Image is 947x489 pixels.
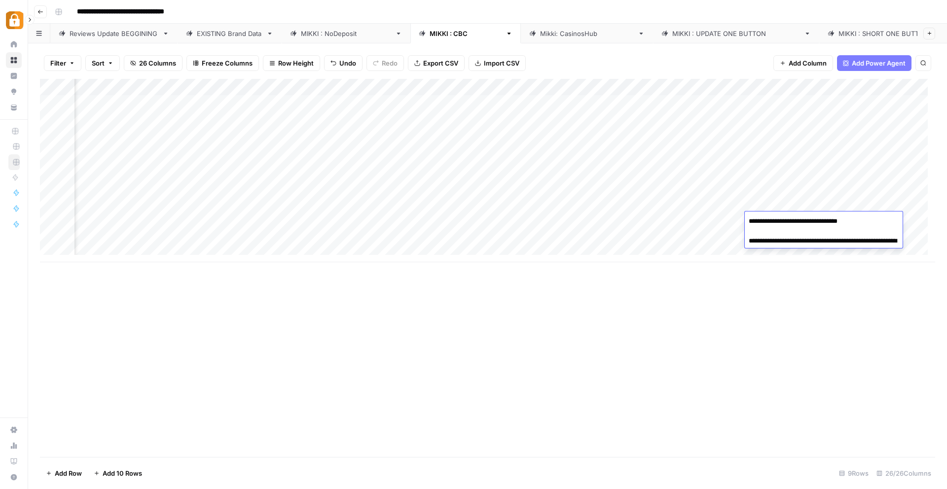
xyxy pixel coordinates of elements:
[44,55,81,71] button: Filter
[835,465,873,481] div: 9 Rows
[197,29,262,38] div: EXISTING Brand Data
[408,55,465,71] button: Export CSV
[124,55,182,71] button: 26 Columns
[139,58,176,68] span: 26 Columns
[366,55,404,71] button: Redo
[278,58,314,68] span: Row Height
[85,55,120,71] button: Sort
[40,465,88,481] button: Add Row
[55,468,82,478] span: Add Row
[6,422,22,438] a: Settings
[6,469,22,485] button: Help + Support
[423,58,458,68] span: Export CSV
[789,58,827,68] span: Add Column
[324,55,363,71] button: Undo
[837,55,911,71] button: Add Power Agent
[672,29,800,38] div: [PERSON_NAME] : UPDATE ONE BUTTON
[6,68,22,84] a: Insights
[6,84,22,100] a: Opportunities
[6,36,22,52] a: Home
[178,24,282,43] a: EXISTING Brand Data
[202,58,253,68] span: Freeze Columns
[70,29,158,38] div: Reviews Update BEGGINING
[430,29,502,38] div: [PERSON_NAME] : CBC
[6,454,22,469] a: Learning Hub
[6,8,22,33] button: Workspace: Adzz
[852,58,906,68] span: Add Power Agent
[50,58,66,68] span: Filter
[873,465,935,481] div: 26/26 Columns
[410,24,521,43] a: [PERSON_NAME] : CBC
[6,438,22,454] a: Usage
[6,100,22,115] a: Your Data
[88,465,148,481] button: Add 10 Rows
[282,24,410,43] a: [PERSON_NAME] : NoDeposit
[339,58,356,68] span: Undo
[521,24,653,43] a: [PERSON_NAME]: CasinosHub
[103,468,142,478] span: Add 10 Rows
[186,55,259,71] button: Freeze Columns
[773,55,833,71] button: Add Column
[382,58,398,68] span: Redo
[301,29,391,38] div: [PERSON_NAME] : NoDeposit
[6,52,22,68] a: Browse
[92,58,105,68] span: Sort
[745,214,903,248] textarea: To enrich screen reader interactions, please activate Accessibility in Grammarly extension settings
[653,24,819,43] a: [PERSON_NAME] : UPDATE ONE BUTTON
[50,24,178,43] a: Reviews Update BEGGINING
[469,55,526,71] button: Import CSV
[484,58,519,68] span: Import CSV
[6,11,24,29] img: Adzz Logo
[540,29,634,38] div: [PERSON_NAME]: CasinosHub
[263,55,320,71] button: Row Height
